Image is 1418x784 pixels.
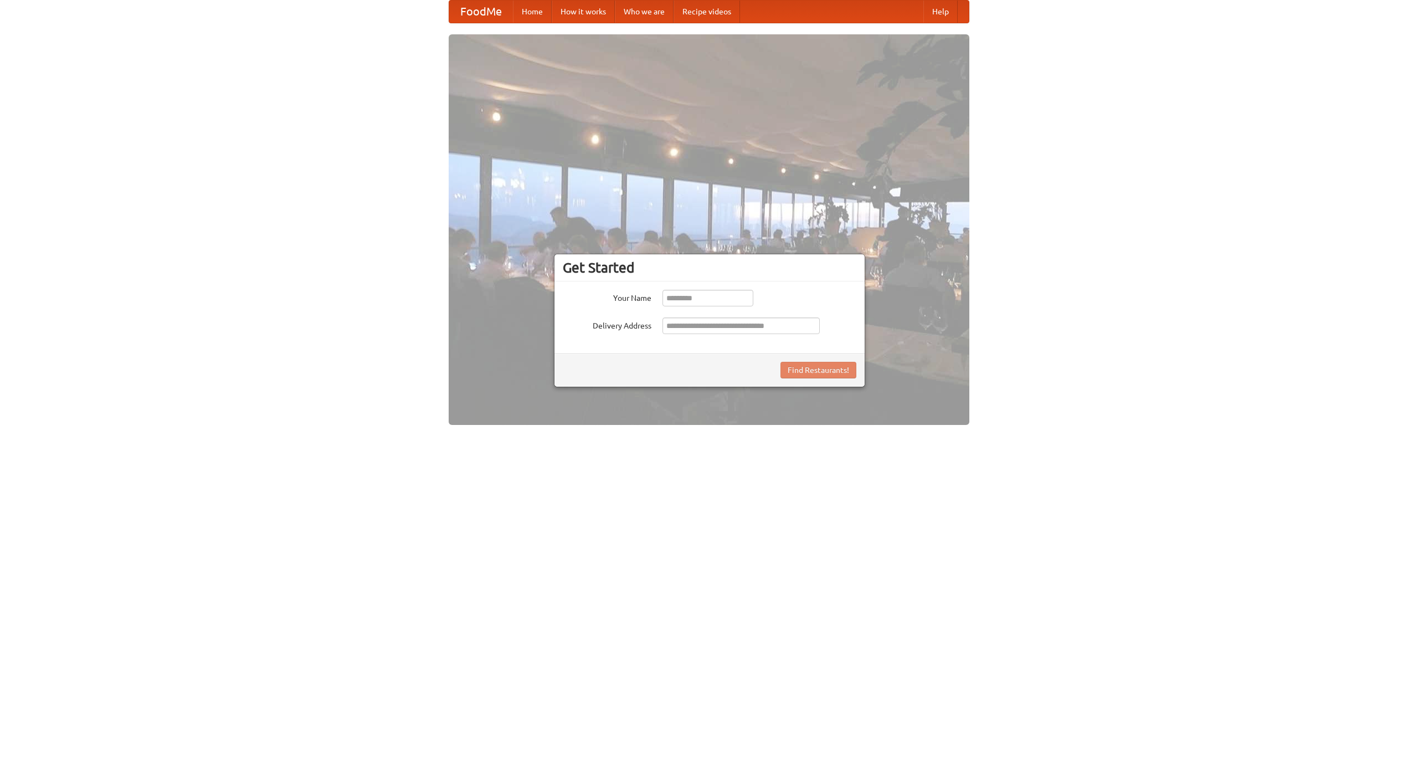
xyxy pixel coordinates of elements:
a: Home [513,1,552,23]
h3: Get Started [563,259,856,276]
a: Who we are [615,1,674,23]
a: Recipe videos [674,1,740,23]
a: Help [923,1,958,23]
label: Delivery Address [563,317,651,331]
button: Find Restaurants! [780,362,856,378]
a: How it works [552,1,615,23]
label: Your Name [563,290,651,304]
a: FoodMe [449,1,513,23]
